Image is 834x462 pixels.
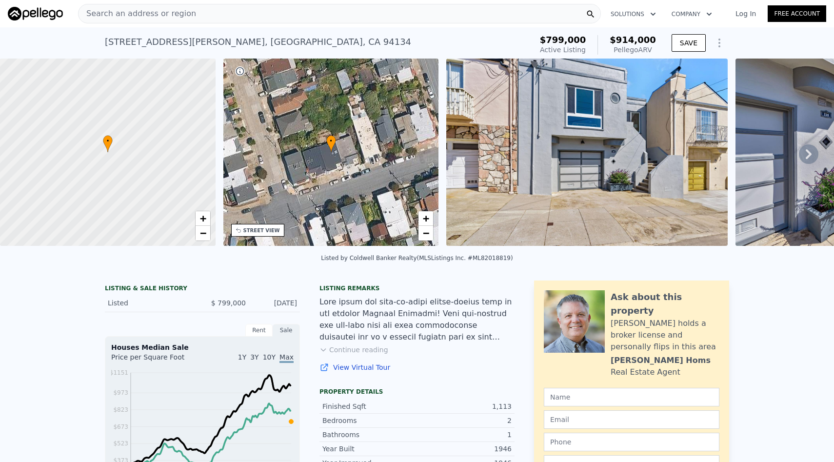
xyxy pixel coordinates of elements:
div: [STREET_ADDRESS][PERSON_NAME] , [GEOGRAPHIC_DATA] , CA 94134 [105,35,411,49]
span: 3Y [250,353,258,361]
div: 2 [417,416,512,425]
div: Pellego ARV [610,45,656,55]
span: − [199,227,206,239]
span: Max [279,353,294,363]
div: 1 [417,430,512,440]
button: Show Options [710,33,729,53]
input: Email [544,410,719,429]
div: [PERSON_NAME] holds a broker license and personally flips in this area [611,318,719,353]
span: + [199,212,206,224]
input: Name [544,388,719,406]
span: $914,000 [610,35,656,45]
div: Real Estate Agent [611,366,680,378]
div: Property details [319,388,515,396]
a: View Virtual Tour [319,362,515,372]
div: [DATE] [254,298,297,308]
span: − [423,227,429,239]
div: Bathrooms [322,430,417,440]
span: 1Y [238,353,246,361]
a: Zoom out [418,226,433,241]
img: Pellego [8,7,63,20]
div: Bedrooms [322,416,417,425]
tspan: $1151 [110,369,128,376]
div: Lore ipsum dol sita-co-adipi elitse-doeius temp in utl etdolor Magnaal Enimadmi! Veni qui-nostrud... [319,296,515,343]
a: Zoom in [196,211,210,226]
div: Listed [108,298,195,308]
span: $799,000 [540,35,586,45]
div: [PERSON_NAME] Homs [611,355,711,366]
a: Free Account [768,5,826,22]
div: Rent [245,324,273,337]
span: Active Listing [540,46,586,54]
div: Listing remarks [319,284,515,292]
button: SAVE [672,34,706,52]
span: • [103,137,113,145]
div: 1,113 [417,402,512,411]
span: • [326,137,336,145]
div: STREET VIEW [243,227,280,234]
tspan: $673 [113,423,128,430]
div: Listed by Coldwell Banker Realty (MLSListings Inc. #ML82018819) [321,255,513,261]
button: Continue reading [319,345,388,355]
tspan: $523 [113,440,128,447]
a: Log In [724,9,768,19]
div: 1946 [417,444,512,454]
div: Sale [273,324,300,337]
button: Company [664,5,720,23]
img: Sale: 167530963 Parcel: 55586476 [446,59,728,246]
span: 10Y [263,353,276,361]
span: $ 799,000 [211,299,246,307]
a: Zoom out [196,226,210,241]
div: Price per Square Foot [111,352,202,368]
div: Year Built [322,444,417,454]
span: Search an address or region [79,8,196,20]
div: Ask about this property [611,290,719,318]
a: Zoom in [418,211,433,226]
div: Finished Sqft [322,402,417,411]
input: Phone [544,433,719,451]
tspan: $823 [113,406,128,413]
button: Solutions [603,5,664,23]
div: • [103,135,113,152]
span: + [423,212,429,224]
div: Houses Median Sale [111,342,294,352]
div: • [326,135,336,152]
div: LISTING & SALE HISTORY [105,284,300,294]
tspan: $973 [113,389,128,396]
